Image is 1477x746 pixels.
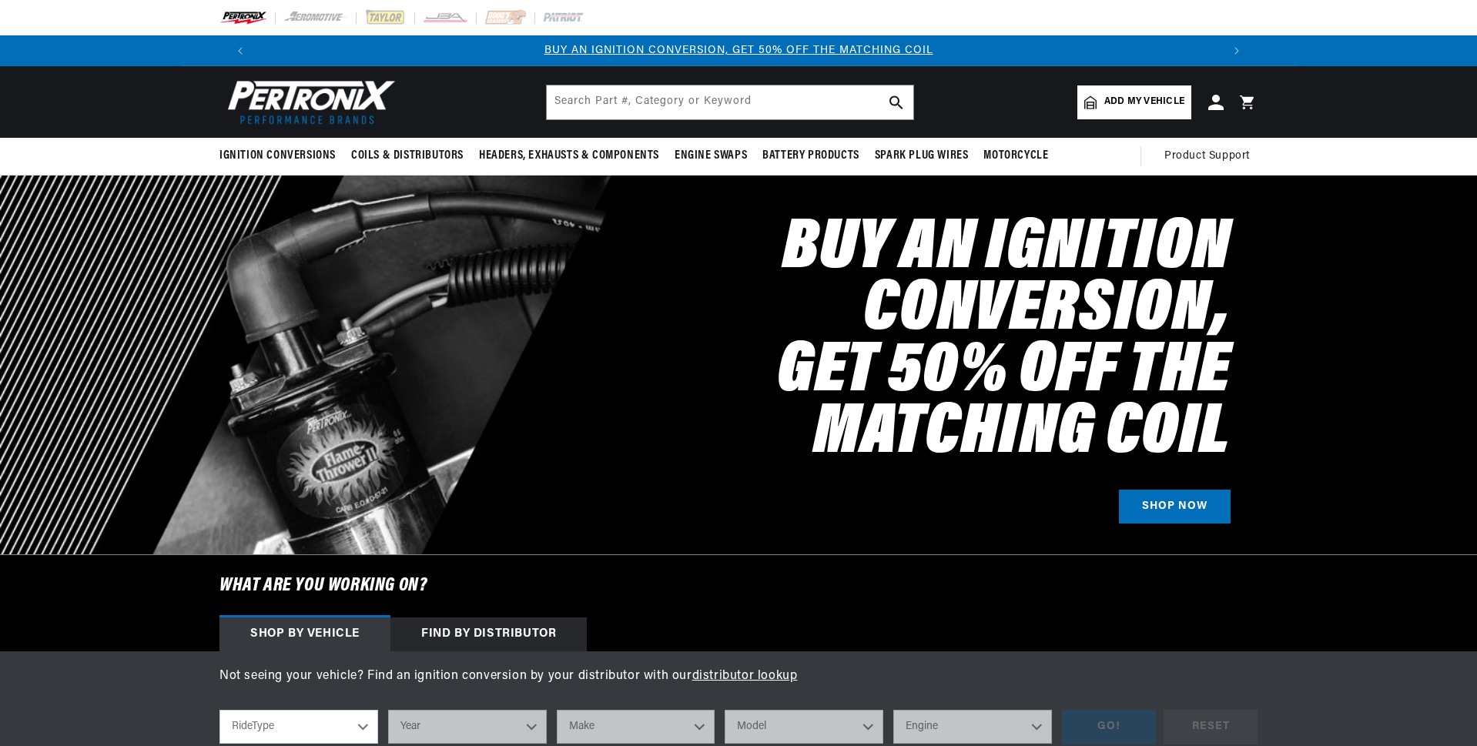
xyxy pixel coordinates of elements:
button: Translation missing: en.sections.announcements.previous_announcement [225,35,256,66]
slideshow-component: Translation missing: en.sections.announcements.announcement_bar [181,35,1296,66]
summary: Ignition Conversions [219,138,343,174]
span: Add my vehicle [1104,95,1184,109]
a: BUY AN IGNITION CONVERSION, GET 50% OFF THE MATCHING COIL [544,45,933,56]
span: Spark Plug Wires [875,148,969,164]
select: Year [388,710,547,744]
summary: Motorcycle [976,138,1056,174]
select: Engine [893,710,1052,744]
button: Translation missing: en.sections.announcements.next_announcement [1221,35,1252,66]
button: search button [879,85,913,119]
h2: Buy an Ignition Conversion, Get 50% off the Matching Coil [572,219,1231,465]
summary: Spark Plug Wires [867,138,976,174]
div: 1 of 3 [256,42,1221,59]
summary: Engine Swaps [667,138,755,174]
summary: Battery Products [755,138,867,174]
div: Announcement [256,42,1221,59]
select: Make [557,710,715,744]
h6: What are you working on? [181,555,1296,617]
span: Motorcycle [983,148,1048,164]
summary: Product Support [1164,138,1258,175]
img: Pertronix [219,75,397,129]
a: Add my vehicle [1077,85,1191,119]
select: RideType [219,710,378,744]
span: Battery Products [762,148,859,164]
select: Model [725,710,883,744]
summary: Coils & Distributors [343,138,471,174]
a: SHOP NOW [1119,490,1231,524]
span: Headers, Exhausts & Components [479,148,659,164]
summary: Headers, Exhausts & Components [471,138,667,174]
div: Find by Distributor [390,617,587,651]
span: Product Support [1164,148,1250,165]
input: Search Part #, Category or Keyword [547,85,913,119]
div: Shop by vehicle [219,617,390,651]
span: Ignition Conversions [219,148,336,164]
a: distributor lookup [692,670,798,682]
span: Coils & Distributors [351,148,464,164]
p: Not seeing your vehicle? Find an ignition conversion by your distributor with our [219,667,1258,687]
span: Engine Swaps [675,148,747,164]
